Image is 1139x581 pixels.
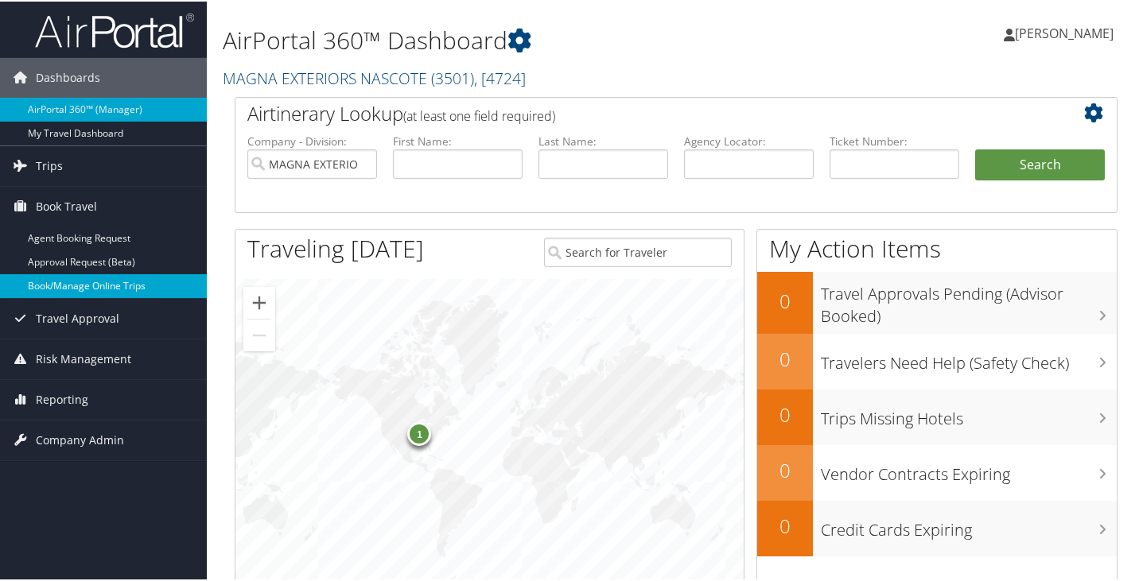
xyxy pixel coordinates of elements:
[757,443,1117,499] a: 0Vendor Contracts Expiring
[1015,23,1114,41] span: [PERSON_NAME]
[36,419,124,459] span: Company Admin
[975,148,1105,180] button: Search
[757,230,1117,264] h1: My Action Items
[247,230,424,264] h1: Traveling [DATE]
[821,398,1117,428] h3: Trips Missing Hotels
[407,420,431,444] div: 1
[684,132,814,148] label: Agency Locator:
[757,270,1117,331] a: 0Travel Approvals Pending (Advisor Booked)
[36,338,131,378] span: Risk Management
[757,511,813,538] h2: 0
[36,145,63,184] span: Trips
[36,297,119,337] span: Travel Approval
[538,132,668,148] label: Last Name:
[1004,8,1129,56] a: [PERSON_NAME]
[247,132,377,148] label: Company - Division:
[757,388,1117,443] a: 0Trips Missing Hotels
[247,99,1032,126] h2: Airtinerary Lookup
[821,509,1117,540] h3: Credit Cards Expiring
[243,285,275,317] button: Zoom in
[243,318,275,350] button: Zoom out
[403,106,555,123] span: (at least one field required)
[821,273,1117,326] h3: Travel Approvals Pending (Advisor Booked)
[757,455,813,482] h2: 0
[830,132,959,148] label: Ticket Number:
[757,332,1117,388] a: 0Travelers Need Help (Safety Check)
[35,10,194,48] img: airportal-logo.png
[757,286,813,313] h2: 0
[223,66,526,87] a: MAGNA EXTERIORS NASCOTE
[36,378,88,418] span: Reporting
[474,66,526,87] span: , [ 4724 ]
[36,185,97,225] span: Book Travel
[223,22,827,56] h1: AirPortal 360™ Dashboard
[821,343,1117,373] h3: Travelers Need Help (Safety Check)
[544,236,732,265] input: Search for Traveler
[757,499,1117,555] a: 0Credit Cards Expiring
[431,66,474,87] span: ( 3501 )
[821,454,1117,484] h3: Vendor Contracts Expiring
[757,344,813,371] h2: 0
[757,400,813,427] h2: 0
[393,132,523,148] label: First Name:
[36,56,100,96] span: Dashboards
